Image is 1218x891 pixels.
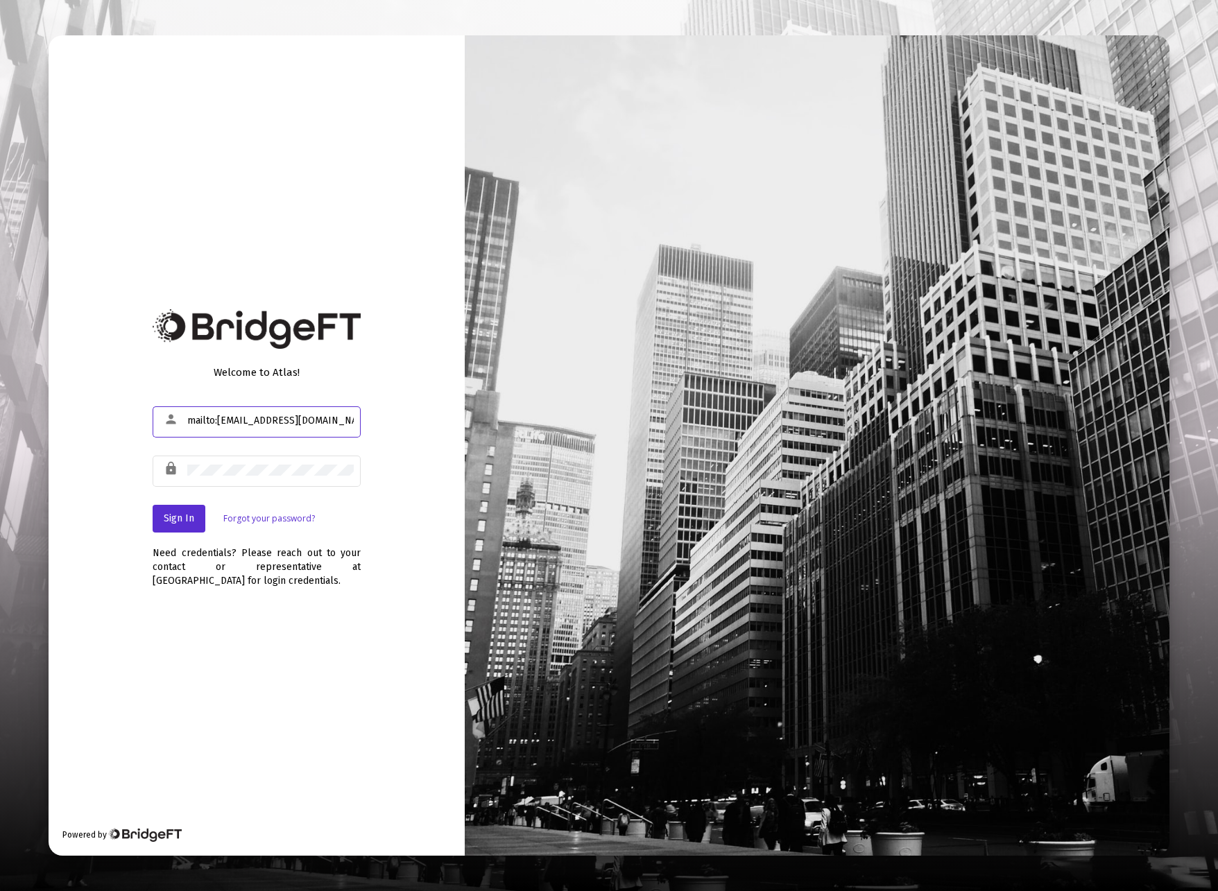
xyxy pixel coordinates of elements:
[187,415,354,426] input: Email or Username
[164,411,180,428] mat-icon: person
[164,512,194,524] span: Sign In
[153,533,361,588] div: Need credentials? Please reach out to your contact or representative at [GEOGRAPHIC_DATA] for log...
[108,828,181,842] img: Bridge Financial Technology Logo
[164,460,180,477] mat-icon: lock
[153,309,361,349] img: Bridge Financial Technology Logo
[153,505,205,533] button: Sign In
[62,828,181,842] div: Powered by
[223,512,315,526] a: Forgot your password?
[153,365,361,379] div: Welcome to Atlas!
